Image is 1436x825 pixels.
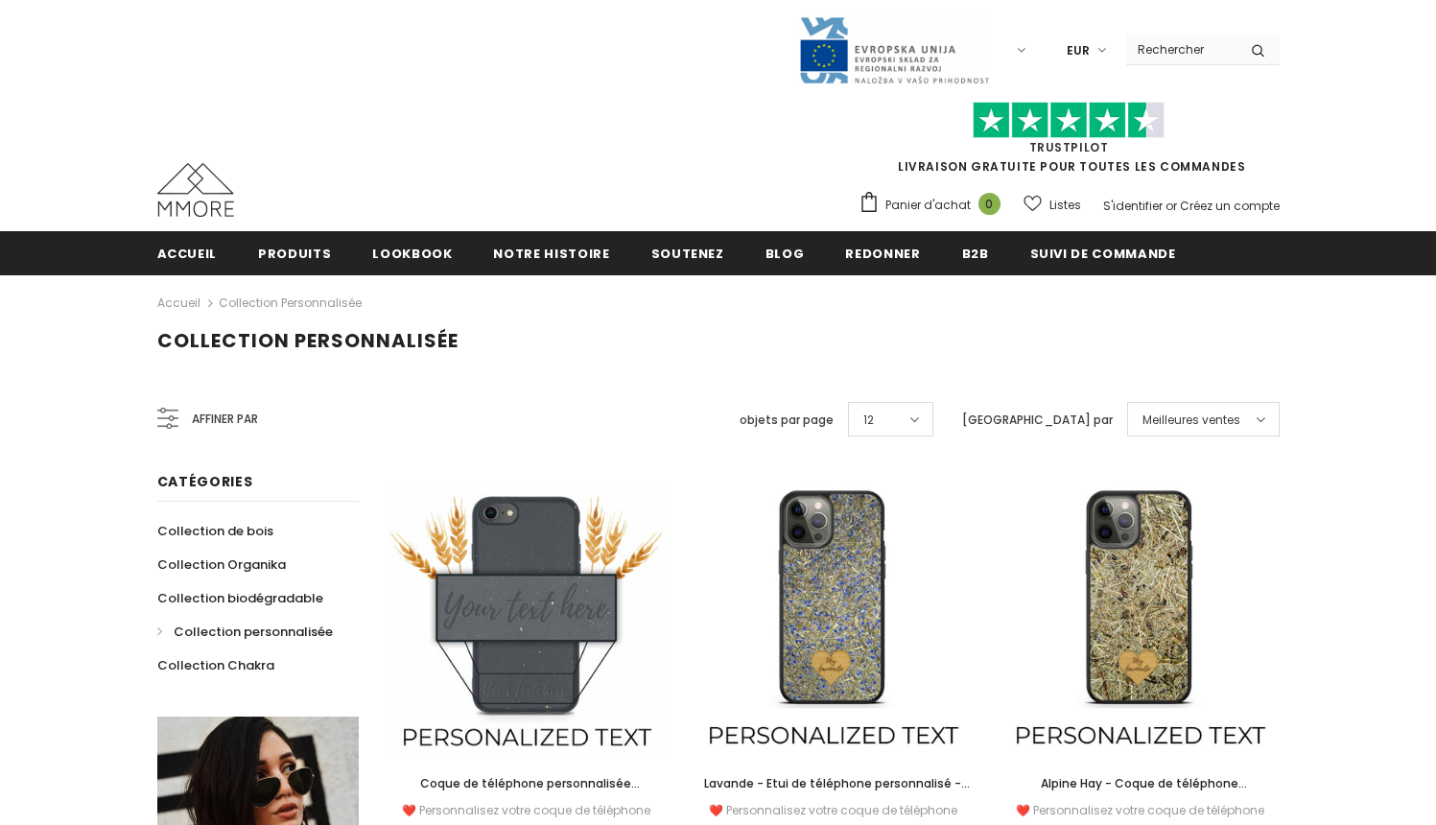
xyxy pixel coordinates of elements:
span: Coque de téléphone personnalisée biodégradable - Noire [420,775,640,813]
span: Lavande - Etui de téléphone personnalisé - Cadeau personnalisé [704,775,970,813]
span: soutenez [651,245,724,263]
span: Affiner par [192,409,258,430]
a: Collection Organika [157,548,286,581]
a: Produits [258,231,331,274]
a: Notre histoire [493,231,609,274]
a: Alpine Hay - Coque de téléphone personnalisée - Cadeau personnalisé [1000,773,1279,794]
a: soutenez [651,231,724,274]
span: Redonner [845,245,920,263]
a: Collection personnalisée [157,615,333,648]
span: Notre histoire [493,245,609,263]
span: Lookbook [372,245,452,263]
span: LIVRAISON GRATUITE POUR TOUTES LES COMMANDES [859,110,1280,175]
a: Collection personnalisée [219,295,362,311]
span: 12 [863,411,874,430]
a: Lavande - Etui de téléphone personnalisé - Cadeau personnalisé [694,773,972,794]
span: Meilleures ventes [1142,411,1240,430]
label: [GEOGRAPHIC_DATA] par [962,411,1113,430]
a: Créez un compte [1180,198,1280,214]
a: Collection biodégradable [157,581,323,615]
img: Javni Razpis [798,15,990,85]
span: Collection Chakra [157,656,274,674]
span: Accueil [157,245,218,263]
span: EUR [1067,41,1090,60]
a: Accueil [157,292,200,315]
span: Panier d'achat [885,196,971,215]
a: Listes [1024,188,1081,222]
a: Coque de téléphone personnalisée biodégradable - Noire [388,773,666,794]
a: Collection de bois [157,514,273,548]
a: S'identifier [1103,198,1163,214]
span: Produits [258,245,331,263]
span: Alpine Hay - Coque de téléphone personnalisée - Cadeau personnalisé [1027,775,1252,813]
span: B2B [962,245,989,263]
span: Collection Organika [157,555,286,574]
span: Suivi de commande [1030,245,1176,263]
a: Suivi de commande [1030,231,1176,274]
a: Blog [765,231,805,274]
a: Lookbook [372,231,452,274]
a: Javni Razpis [798,41,990,58]
img: Cas MMORE [157,163,234,217]
span: Collection personnalisée [157,327,459,354]
img: Faites confiance aux étoiles pilotes [973,102,1165,139]
a: B2B [962,231,989,274]
span: or [1165,198,1177,214]
a: Collection Chakra [157,648,274,682]
label: objets par page [740,411,834,430]
a: TrustPilot [1029,139,1109,155]
a: Panier d'achat 0 [859,191,1010,220]
span: Blog [765,245,805,263]
span: Listes [1049,196,1081,215]
span: Catégories [157,472,253,491]
a: Accueil [157,231,218,274]
span: Collection personnalisée [174,623,333,641]
span: 0 [978,193,1000,215]
input: Search Site [1126,35,1236,63]
a: Redonner [845,231,920,274]
span: Collection biodégradable [157,589,323,607]
span: Collection de bois [157,522,273,540]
